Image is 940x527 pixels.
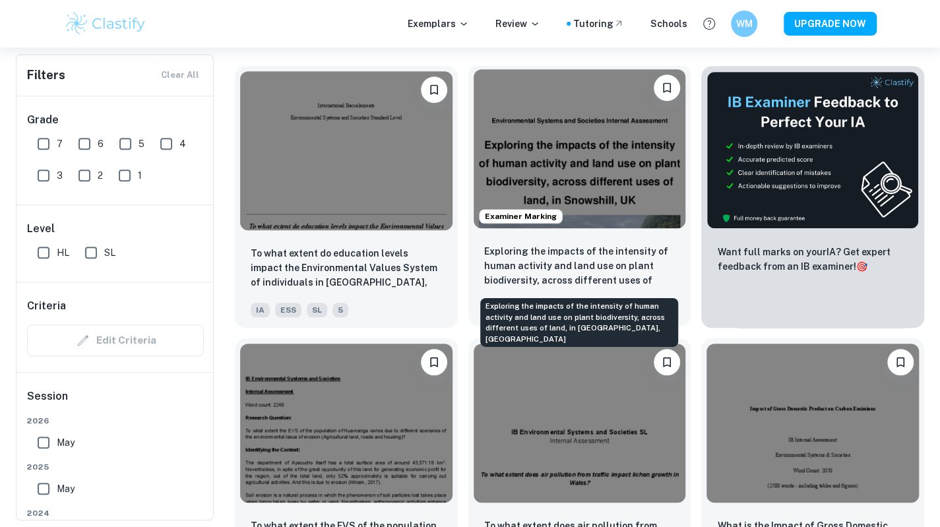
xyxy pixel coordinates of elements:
[887,349,914,375] button: Bookmark
[474,344,686,503] img: ESS IA example thumbnail: To what extent does air pollution from t
[468,66,691,328] a: Examiner MarkingBookmarkExploring the impacts of the intensity of human activity and land use on ...
[57,435,75,450] span: May
[251,303,270,317] span: IA
[104,245,115,260] span: SL
[138,168,142,183] span: 1
[27,388,204,415] h6: Session
[650,16,687,31] a: Schools
[717,245,908,274] p: Want full marks on your IA ? Get expert feedback from an IB examiner!
[307,303,327,317] span: SL
[484,244,675,289] p: Exploring the impacts of the intensity of human activity and land use on plant biodiversity, acro...
[408,16,469,31] p: Exemplars
[736,16,751,31] h6: WM
[421,77,447,103] button: Bookmark
[240,71,453,230] img: ESS IA example thumbnail: To what extent do education levels impac
[27,461,204,473] span: 2025
[698,13,720,35] button: Help and Feedback
[275,303,301,317] span: ESS
[731,11,757,37] button: WM
[480,298,678,347] div: Exploring the impacts of the intensity of human activity and land use on plant biodiversity, acro...
[64,11,148,37] img: Clastify logo
[57,481,75,496] span: May
[27,507,204,519] span: 2024
[856,261,867,272] span: 🎯
[179,137,186,151] span: 4
[27,66,65,84] h6: Filters
[701,66,924,328] a: ThumbnailWant full marks on yourIA? Get expert feedback from an IB examiner!
[98,168,103,183] span: 2
[27,325,204,356] div: Criteria filters are unavailable when searching by topic
[240,344,453,503] img: ESS IA example thumbnail: To what extent the EVS of the population
[654,349,680,375] button: Bookmark
[27,221,204,237] h6: Level
[474,69,686,228] img: ESS IA example thumbnail: Exploring the impacts of the intensity o
[706,71,919,229] img: Thumbnail
[480,210,562,222] span: Examiner Marking
[784,12,877,36] button: UPGRADE NOW
[654,75,680,101] button: Bookmark
[251,246,442,291] p: To what extent do education levels impact the Environmental Values System of individuals in Belo ...
[139,137,144,151] span: 5
[27,415,204,427] span: 2026
[421,349,447,375] button: Bookmark
[27,298,66,314] h6: Criteria
[706,344,919,503] img: ESS IA example thumbnail: What is the Impact of Gross Domestic Pro
[98,137,104,151] span: 6
[332,303,348,317] span: 5
[573,16,624,31] a: Tutoring
[495,16,540,31] p: Review
[57,245,69,260] span: HL
[235,66,458,328] a: BookmarkTo what extent do education levels impact the Environmental Values System of individuals ...
[27,112,204,128] h6: Grade
[57,137,63,151] span: 7
[57,168,63,183] span: 3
